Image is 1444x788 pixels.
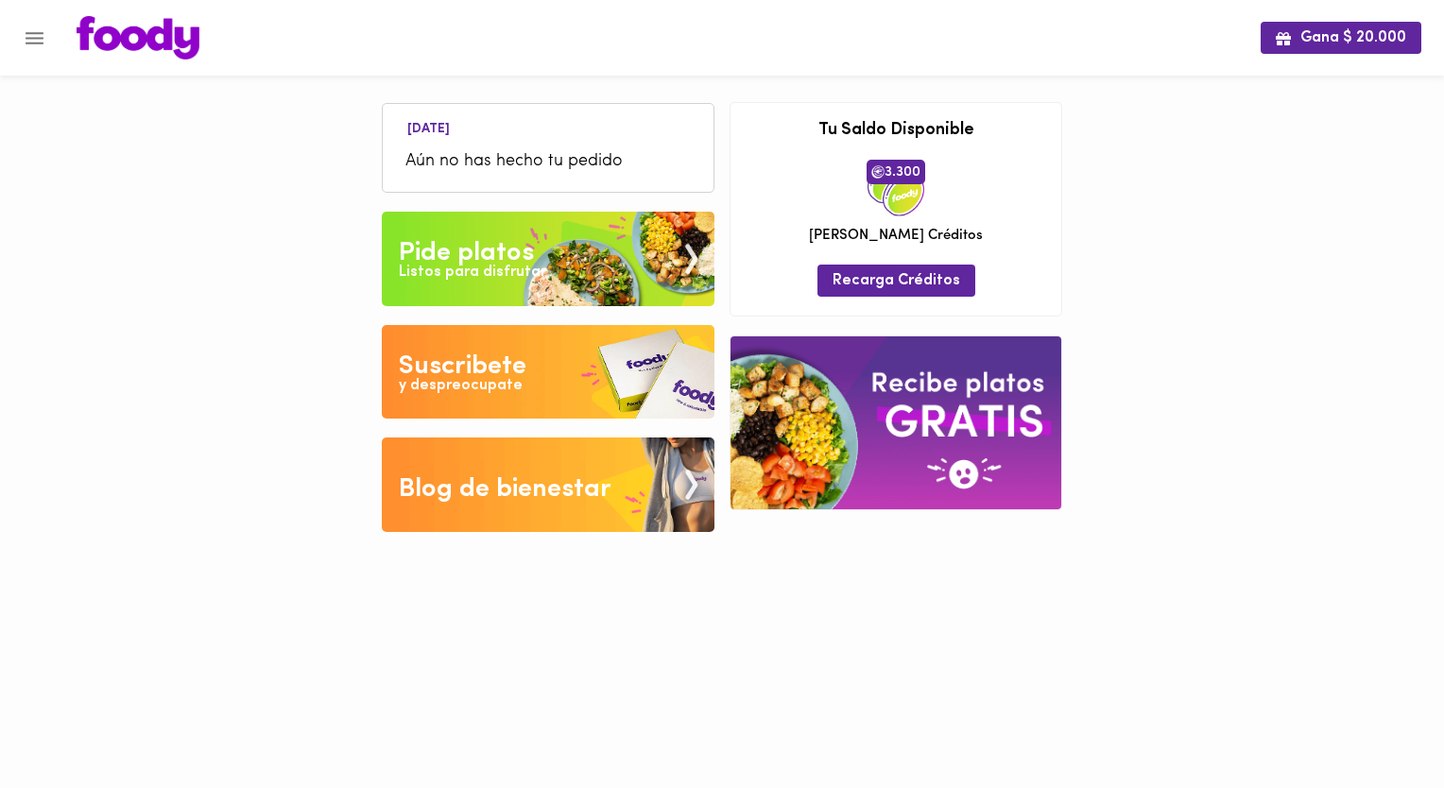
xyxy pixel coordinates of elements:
[868,160,924,216] img: credits-package.png
[382,437,714,532] img: Blog de bienestar
[77,16,199,60] img: logo.png
[809,226,983,246] span: [PERSON_NAME] Créditos
[1261,22,1421,53] button: Gana $ 20.000
[745,122,1047,141] h3: Tu Saldo Disponible
[399,375,523,397] div: y despreocupate
[871,165,885,179] img: foody-creditos.png
[817,265,975,296] button: Recarga Créditos
[731,336,1061,509] img: referral-banner.png
[382,325,714,420] img: Disfruta bajar de peso
[399,234,534,272] div: Pide platos
[11,15,58,61] button: Menu
[399,471,611,508] div: Blog de bienestar
[1276,29,1406,47] span: Gana $ 20.000
[405,149,691,175] span: Aún no has hecho tu pedido
[399,262,546,283] div: Listos para disfrutar
[833,272,960,290] span: Recarga Créditos
[399,348,526,385] div: Suscribete
[867,160,925,184] span: 3.300
[392,118,465,136] li: [DATE]
[382,212,714,306] img: Pide un Platos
